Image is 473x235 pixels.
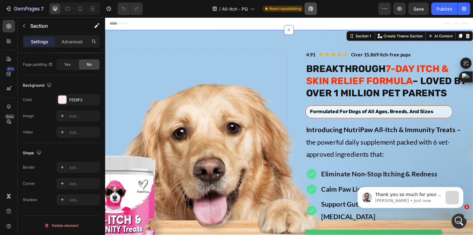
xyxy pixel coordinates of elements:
[69,165,99,170] div: Add...
[209,93,334,99] span: Formulated For Dogs of All Ages, Breeds, And Sizes
[23,97,32,103] div: Color
[105,17,473,235] iframe: To enrich screen reader interactions, please activate Accessibility in Grammarly extension settings
[23,149,43,157] div: Shape
[465,204,470,209] span: 1
[5,114,15,119] div: Beta
[205,46,285,58] strong: BREAKTHROUGH
[437,6,452,12] div: Publish
[69,130,99,135] div: Add...
[452,214,467,229] iframe: Intercom live chat
[69,197,99,203] div: Add...
[23,181,35,186] div: Corner
[432,2,458,15] button: Publish
[220,184,368,209] p: Support Gut Health – the Root of Skin [MEDICAL_DATA]
[220,153,368,165] p: Eliminate Non-Stop Itching & Redness
[44,222,79,229] div: Delete element
[23,197,37,203] div: Shadow
[205,110,362,143] span: the powerful daily supplement packed with 6 vet-approved ingredients that:
[408,2,429,15] button: Save
[23,129,33,135] div: Video
[69,181,99,187] div: Add...
[250,33,311,42] p: Over 15,869 itch-free pups
[205,33,214,42] p: 4.91
[327,15,355,23] button: AI Content
[2,2,46,15] button: 7
[348,175,473,218] iframe: Intercom notifications message
[253,16,272,22] div: Section 1
[69,113,99,119] div: Add...
[69,97,99,103] div: FEE9F3
[30,22,81,30] p: Section
[205,110,362,118] strong: Introducing NutriPaw All-Itch & Immunity Treats –
[41,5,44,12] p: 7
[6,66,15,71] div: 450
[220,169,368,181] p: Calm Paw Licking & Ear Irritation
[222,6,248,12] span: All-Itch - PQ
[23,81,53,90] div: Background
[283,16,323,22] p: Create Theme Section
[23,221,100,231] button: Delete element
[64,62,70,67] span: Yes
[23,113,34,119] div: Image
[118,2,143,15] div: Undo/Redo
[414,6,424,12] span: Save
[219,6,221,12] span: /
[23,62,53,67] div: Page padding
[61,38,83,45] p: Advanced
[31,38,48,45] p: Settings
[269,6,301,12] span: Need republishing
[87,62,92,67] span: No
[23,165,35,170] div: Border
[83,147,116,152] div: Drop element here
